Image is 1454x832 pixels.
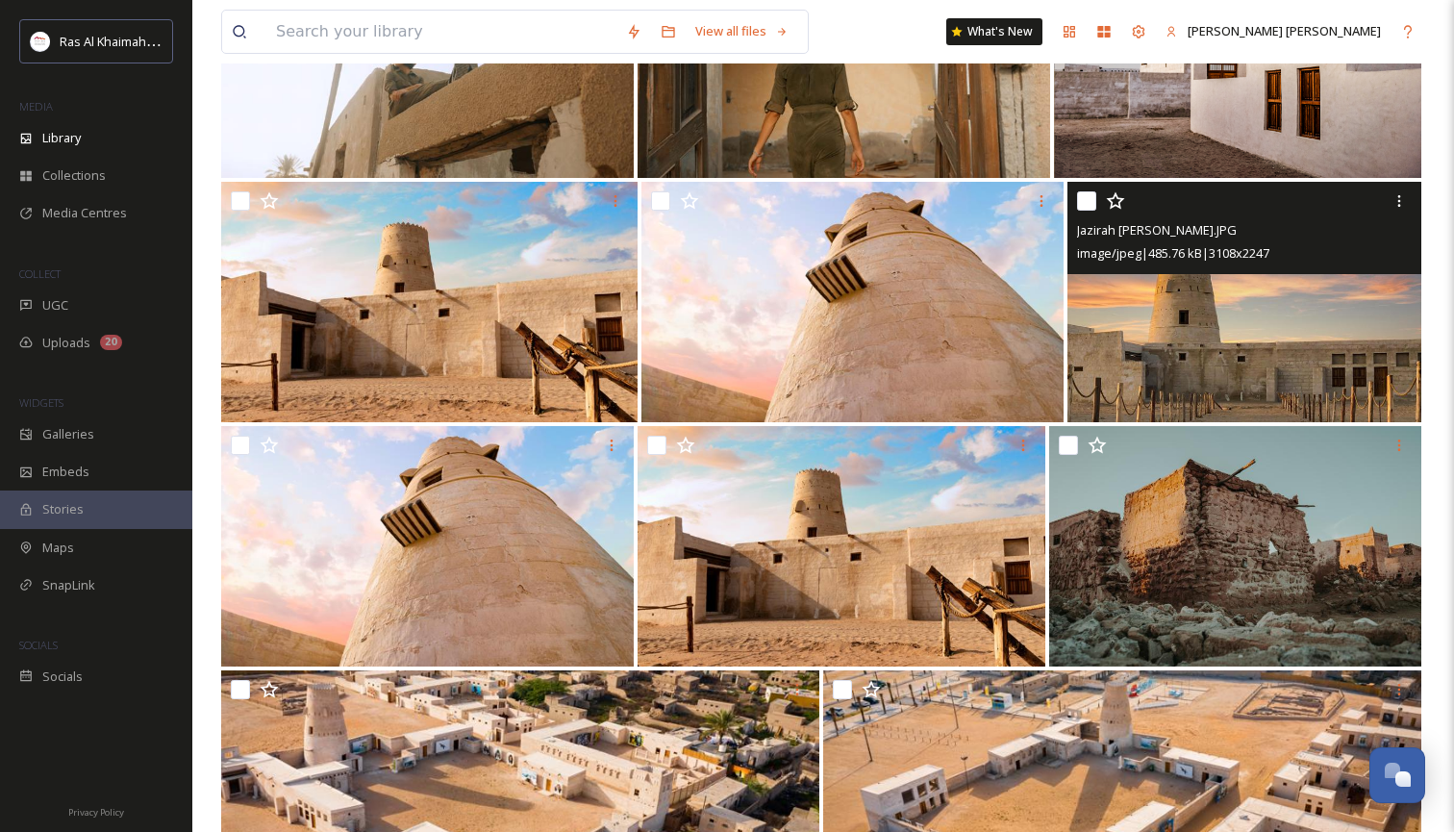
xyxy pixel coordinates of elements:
a: [PERSON_NAME] [PERSON_NAME] [1156,13,1391,50]
span: Embeds [42,463,89,481]
span: Privacy Policy [68,806,124,819]
span: Jazirah [PERSON_NAME].JPG [1077,221,1237,239]
span: [PERSON_NAME] [PERSON_NAME] [1188,22,1381,39]
span: Ras Al Khaimah Tourism Development Authority [60,32,332,50]
span: Library [42,129,81,147]
span: Collections [42,166,106,185]
img: Jazeera Al Hamra.jpg [638,426,1045,667]
input: Search your library [266,11,616,53]
span: Socials [42,668,83,686]
img: Logo_RAKTDA_RGB-01.png [31,32,50,51]
span: image/jpeg | 485.76 kB | 3108 x 2247 [1077,244,1269,262]
button: Open Chat [1369,747,1425,803]
img: Jazeera Al Hamra.jpg [221,426,634,667]
span: MEDIA [19,99,53,113]
span: Stories [42,500,84,518]
span: UGC [42,296,68,315]
img: Jazirah Al Hamra fort.jpg [641,182,1064,422]
span: Galleries [42,425,94,443]
div: 20 [100,335,122,350]
span: Maps [42,539,74,557]
span: SOCIALS [19,638,58,652]
a: What's New [946,18,1042,45]
a: View all files [686,13,798,50]
span: Uploads [42,334,90,352]
span: SnapLink [42,576,95,594]
span: WIDGETS [19,395,63,410]
a: Privacy Policy [68,799,124,822]
img: Jazirah Al Hamra.JPG [1067,182,1421,422]
img: Jazeera Al Hamra.jpg [1049,426,1421,667]
img: Jazirah Al Hamra.jpg [221,182,638,422]
span: Media Centres [42,204,127,222]
span: COLLECT [19,266,61,281]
